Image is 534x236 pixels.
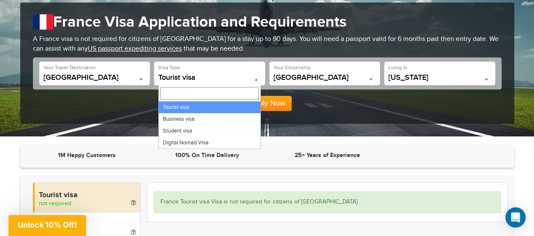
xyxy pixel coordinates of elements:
span: France [43,73,146,82]
span: Unlock 10% Off! [18,220,77,229]
span: California [388,73,491,85]
strong: 100% On Time Delivery [175,152,239,159]
span: United States [274,73,376,85]
span: France [43,73,146,85]
div: France Tourist visa Visa is not required for citizens of [GEOGRAPHIC_DATA] [154,191,501,213]
h1: France Visa Application and Requirements [33,13,501,31]
span: United States [274,73,376,82]
li: Digital Nomad Visa [159,137,260,149]
div: Open Intercom Messenger [505,207,526,228]
label: Living In [388,64,407,71]
strong: 1M Happy Customers [58,152,116,159]
li: Student visa [159,125,260,137]
label: Your Citizenship [274,64,311,71]
li: Business visa [159,113,260,125]
span: Tourist visa [158,73,261,85]
h4: Tourist visa [39,191,136,200]
p: A France visa is not required for citizens of [GEOGRAPHIC_DATA] for a stay up to 90 days. You wil... [33,35,501,54]
input: Search [160,87,259,100]
label: Visa Type [158,64,180,71]
a: US passport expediting services [88,45,182,53]
span: California [388,73,491,82]
iframe: Customer reviews powered by Trustpilot [390,151,506,161]
button: Apply Now [243,96,292,111]
div: Unlock 10% Off! [8,215,86,236]
span: not required [39,200,71,207]
li: Tourist visa [159,101,260,113]
label: Your Travel Destination [43,64,96,71]
h4: Business visa [38,221,136,229]
strong: 25+ Years of Experience [295,152,360,159]
span: Tourist visa [158,73,261,82]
